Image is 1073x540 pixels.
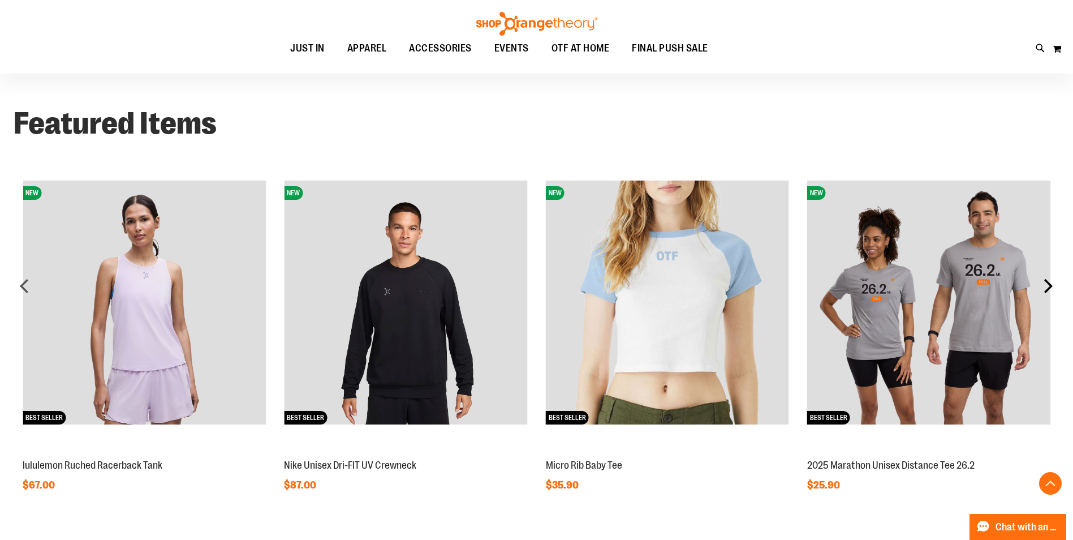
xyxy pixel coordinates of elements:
span: NEW [807,186,826,200]
a: Micro Rib Baby TeeNEWBEST SELLER [546,447,789,456]
img: lululemon Ruched Racerback Tank [23,181,266,424]
span: BEST SELLER [284,411,327,425]
a: ACCESSORIES [398,36,483,62]
a: Micro Rib Baby Tee [546,460,622,471]
a: OTF AT HOME [540,36,621,62]
span: EVENTS [494,36,529,61]
a: EVENTS [483,36,540,62]
span: NEW [23,186,41,200]
a: lululemon Ruched Racerback Tank [23,460,162,471]
a: APPAREL [336,36,398,62]
img: Shop Orangetheory [475,12,599,36]
span: FINAL PUSH SALE [632,36,708,61]
span: $35.90 [546,479,580,491]
span: JUST IN [290,36,325,61]
div: prev [14,275,36,297]
span: BEST SELLER [23,411,66,425]
button: Chat with an Expert [969,514,1067,540]
span: $25.90 [807,479,842,491]
a: lululemon Ruched Racerback TankNEWBEST SELLER [23,447,266,456]
img: 2025 Marathon Unisex Distance Tee 26.2 [807,181,1050,424]
span: NEW [546,186,564,200]
div: next [1037,275,1059,297]
span: BEST SELLER [807,411,850,425]
a: JUST IN [279,36,336,62]
span: OTF AT HOME [551,36,610,61]
span: BEST SELLER [546,411,589,425]
span: $87.00 [284,479,318,491]
a: Nike Unisex Dri-FIT UV Crewneck [284,460,416,471]
span: Chat with an Expert [996,522,1059,533]
span: ACCESSORIES [409,36,472,61]
span: NEW [284,186,303,200]
a: 2025 Marathon Unisex Distance Tee 26.2NEWBEST SELLER [807,447,1050,456]
span: $67.00 [23,479,57,491]
img: Nike Unisex Dri-FIT UV Crewneck [284,181,527,424]
span: APPAREL [347,36,387,61]
a: FINAL PUSH SALE [620,36,719,62]
a: 2025 Marathon Unisex Distance Tee 26.2 [807,460,975,471]
button: Back To Top [1039,472,1062,495]
img: Micro Rib Baby Tee [546,181,789,424]
strong: Featured Items [14,106,217,141]
a: Nike Unisex Dri-FIT UV CrewneckNEWBEST SELLER [284,447,527,456]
